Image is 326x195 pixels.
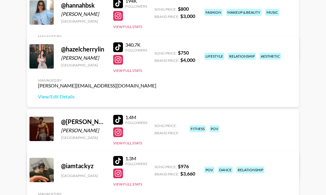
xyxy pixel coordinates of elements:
[125,42,147,48] div: 340.7K
[155,131,179,135] span: Brand Price:
[38,78,156,83] div: Managed By
[228,53,256,60] div: relationship
[113,141,142,145] button: View Full Stats
[180,171,195,176] strong: $ 3,660
[189,125,206,132] div: fitness
[155,165,177,169] span: Song Price:
[204,53,224,60] div: lifestyle
[218,166,233,173] div: dance
[61,135,106,140] div: [GEOGRAPHIC_DATA]
[178,50,189,55] strong: $ 750
[61,63,106,67] div: [GEOGRAPHIC_DATA]
[38,83,156,89] div: [PERSON_NAME][EMAIL_ADDRESS][DOMAIN_NAME]
[125,120,147,125] div: Followers
[226,9,262,16] div: makeup & beauty
[204,9,222,16] div: fashion
[180,57,195,63] strong: $ 4,000
[61,19,106,23] div: [GEOGRAPHIC_DATA]
[125,48,147,52] div: Followers
[61,2,106,9] div: @ hannahbsk
[61,127,106,133] div: [PERSON_NAME]
[178,6,189,12] strong: $ 800
[265,9,279,16] div: music
[236,166,264,173] div: relationship
[113,68,142,73] button: View Full Stats
[178,163,189,169] strong: $ 976
[38,34,156,39] div: Managed By
[125,114,147,120] div: 1.4M
[125,155,147,161] div: 1.3M
[113,24,142,29] button: View Full Stats
[260,53,281,60] div: aesthetic
[155,123,177,128] span: Song Price:
[113,182,142,186] button: View Full Stats
[180,13,195,19] strong: $ 3,000
[125,161,147,166] div: Followers
[155,58,179,63] span: Brand Price:
[61,45,106,53] div: @ hazelcherrylin
[125,4,147,9] div: Followers
[61,11,106,17] div: [PERSON_NAME]
[61,55,106,61] div: [PERSON_NAME]
[61,118,106,126] div: @ [PERSON_NAME].fht
[204,166,214,173] div: pov
[61,162,106,170] div: @ iamtackyz
[155,172,179,176] span: Brand Price:
[155,51,177,55] span: Song Price:
[155,7,177,12] span: Song Price:
[61,173,106,178] div: [GEOGRAPHIC_DATA]
[38,94,156,100] a: View/Edit Details
[155,14,179,19] span: Brand Price:
[209,125,219,132] div: pov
